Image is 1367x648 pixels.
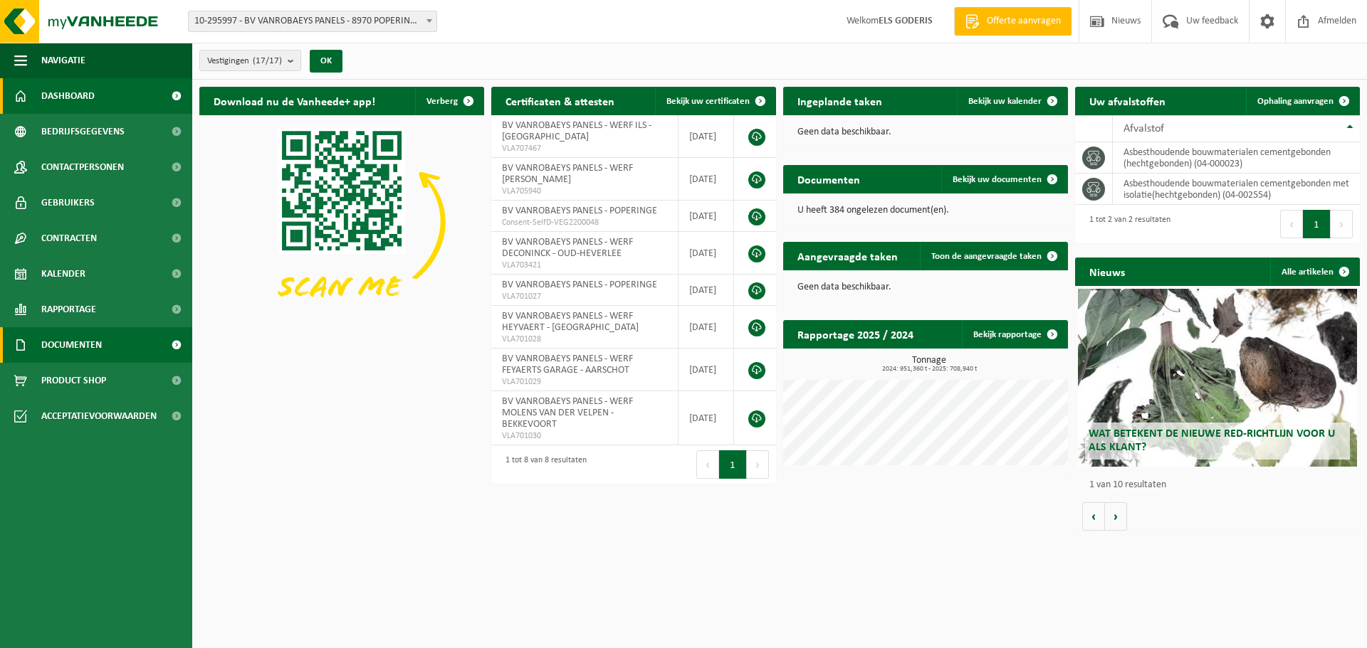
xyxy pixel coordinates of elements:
div: 1 tot 8 van 8 resultaten [498,449,587,480]
span: Navigatie [41,43,85,78]
td: [DATE] [679,349,734,391]
span: BV VANROBAEYS PANELS - WERF ILS - [GEOGRAPHIC_DATA] [502,120,651,142]
h2: Certificaten & attesten [491,87,629,115]
p: Geen data beschikbaar. [797,127,1054,137]
button: 1 [719,450,747,479]
button: 1 [1303,210,1331,238]
button: Vorige [1082,502,1105,531]
span: Wat betekent de nieuwe RED-richtlijn voor u als klant? [1089,428,1335,453]
p: Geen data beschikbaar. [797,282,1054,292]
span: BV VANROBAEYS PANELS - POPERINGE [502,206,657,216]
span: Vestigingen [207,51,282,72]
span: 10-295997 - BV VANROBAEYS PANELS - 8970 POPERINGE, BENELUXLAAN 12 [188,11,437,32]
span: VLA707467 [502,143,667,154]
button: Verberg [415,87,483,115]
h2: Download nu de Vanheede+ app! [199,87,389,115]
button: Vestigingen(17/17) [199,50,301,71]
span: Acceptatievoorwaarden [41,398,157,434]
div: 1 tot 2 van 2 resultaten [1082,208,1170,240]
button: OK [310,50,342,73]
span: VLA703421 [502,260,667,271]
span: Gebruikers [41,185,95,221]
td: [DATE] [679,115,734,158]
span: BV VANROBAEYS PANELS - WERF MOLENS VAN DER VELPEN - BEKKEVOORT [502,396,633,430]
span: VLA701030 [502,430,667,442]
button: Volgende [1105,502,1127,531]
h2: Documenten [783,165,874,193]
span: Contracten [41,221,97,256]
td: [DATE] [679,158,734,201]
button: Next [747,450,769,479]
td: [DATE] [679,201,734,232]
span: Bedrijfsgegevens [41,114,125,149]
strong: ELS GODERIS [879,16,933,26]
span: Offerte aanvragen [983,14,1064,28]
a: Bekijk uw kalender [957,87,1067,115]
h2: Rapportage 2025 / 2024 [783,320,928,348]
span: 10-295997 - BV VANROBAEYS PANELS - 8970 POPERINGE, BENELUXLAAN 12 [189,11,436,31]
span: VLA701029 [502,376,667,388]
span: VLA701027 [502,291,667,302]
span: VLA705940 [502,186,667,197]
button: Next [1331,210,1353,238]
span: BV VANROBAEYS PANELS - WERF DECONINCK - OUD-HEVERLEE [502,237,633,259]
span: Consent-SelfD-VEG2200048 [502,217,667,228]
h2: Nieuws [1075,257,1139,285]
h2: Uw afvalstoffen [1075,87,1180,115]
td: [DATE] [679,306,734,349]
td: [DATE] [679,391,734,445]
td: asbesthoudende bouwmaterialen cementgebonden met isolatie(hechtgebonden) (04-002554) [1113,174,1360,205]
p: U heeft 384 ongelezen document(en). [797,206,1054,216]
span: Bekijk uw certificaten [666,97,750,106]
span: Rapportage [41,292,96,327]
span: 2024: 951,360 t - 2025: 708,940 t [790,366,1068,373]
span: Ophaling aanvragen [1257,97,1334,106]
button: Previous [1280,210,1303,238]
span: VLA701028 [502,334,667,345]
span: Afvalstof [1124,123,1164,134]
span: BV VANROBAEYS PANELS - POPERINGE [502,280,657,290]
span: Contactpersonen [41,149,124,185]
span: Kalender [41,256,85,292]
span: Dashboard [41,78,95,114]
a: Toon de aangevraagde taken [920,242,1067,270]
td: [DATE] [679,232,734,275]
a: Bekijk rapportage [962,320,1067,349]
h2: Ingeplande taken [783,87,896,115]
span: BV VANROBAEYS PANELS - WERF [PERSON_NAME] [502,163,633,185]
span: BV VANROBAEYS PANELS - WERF FEYAERTS GARAGE - AARSCHOT [502,354,633,376]
p: 1 van 10 resultaten [1089,480,1353,490]
button: Previous [696,450,719,479]
td: asbesthoudende bouwmaterialen cementgebonden (hechtgebonden) (04-000023) [1113,142,1360,174]
span: Product Shop [41,363,106,398]
span: Verberg [426,97,458,106]
h3: Tonnage [790,356,1068,373]
a: Alle artikelen [1270,257,1358,286]
span: Bekijk uw documenten [953,175,1042,184]
span: BV VANROBAEYS PANELS - WERF HEYVAERT - [GEOGRAPHIC_DATA] [502,311,639,333]
a: Bekijk uw documenten [941,165,1067,193]
a: Ophaling aanvragen [1246,87,1358,115]
span: Bekijk uw kalender [968,97,1042,106]
a: Bekijk uw certificaten [655,87,775,115]
a: Wat betekent de nieuwe RED-richtlijn voor u als klant? [1078,289,1357,467]
span: Toon de aangevraagde taken [931,252,1042,261]
td: [DATE] [679,275,734,306]
count: (17/17) [253,56,282,65]
img: Download de VHEPlus App [199,115,484,329]
span: Documenten [41,327,102,363]
a: Offerte aanvragen [954,7,1072,36]
h2: Aangevraagde taken [783,242,912,270]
